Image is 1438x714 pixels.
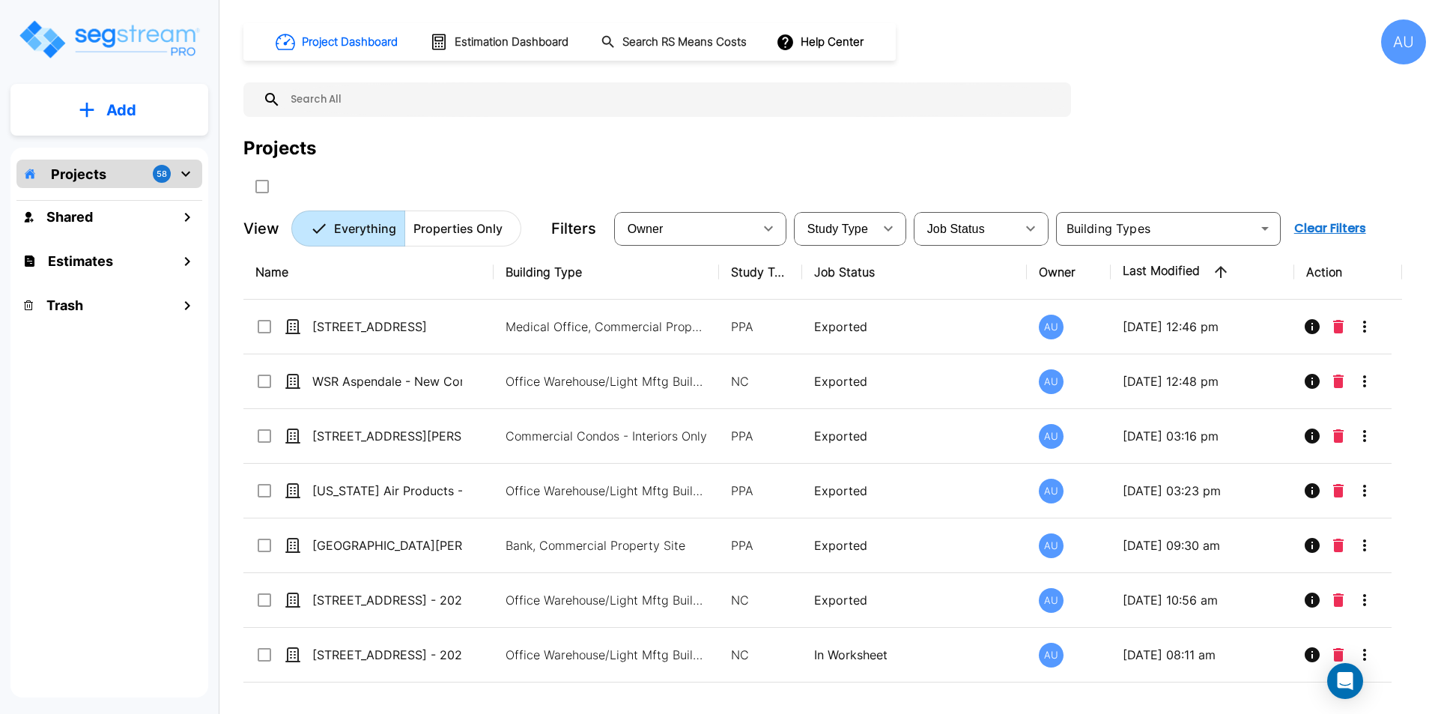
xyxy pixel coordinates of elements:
[1039,369,1064,394] div: AU
[506,482,708,500] p: Office Warehouse/Light Mftg Building, Commercial Property Site
[927,223,985,235] span: Job Status
[1039,424,1064,449] div: AU
[17,18,201,61] img: Logo
[1039,479,1064,503] div: AU
[773,28,870,56] button: Help Center
[1061,218,1252,239] input: Building Types
[1255,218,1275,239] button: Open
[1350,476,1380,506] button: More-Options
[494,245,719,300] th: Building Type
[1327,585,1350,615] button: Delete
[814,646,1016,664] p: In Worksheet
[814,591,1016,609] p: Exported
[270,25,406,58] button: Project Dashboard
[334,220,396,238] p: Everything
[731,427,790,445] p: PPA
[302,34,398,51] h1: Project Dashboard
[1297,530,1327,560] button: Info
[1039,588,1064,613] div: AU
[1039,643,1064,668] div: AU
[1327,421,1350,451] button: Delete
[628,223,664,235] span: Owner
[424,26,577,58] button: Estimation Dashboard
[917,208,1016,249] div: Select
[1027,245,1110,300] th: Owner
[312,482,462,500] p: [US_STATE] Air Products - Acquisition
[595,28,755,57] button: Search RS Means Costs
[506,427,708,445] p: Commercial Condos - Interiors Only
[312,646,462,664] p: [STREET_ADDRESS] - 2021 Improvements
[243,135,316,162] div: Projects
[814,536,1016,554] p: Exported
[731,482,790,500] p: PPA
[1350,421,1380,451] button: More-Options
[1123,372,1282,390] p: [DATE] 12:48 pm
[404,211,521,246] button: Properties Only
[413,220,503,238] p: Properties Only
[1297,366,1327,396] button: Info
[622,34,747,51] h1: Search RS Means Costs
[1039,315,1064,339] div: AU
[1123,427,1282,445] p: [DATE] 03:16 pm
[1327,476,1350,506] button: Delete
[1350,585,1380,615] button: More-Options
[1327,640,1350,670] button: Delete
[814,372,1016,390] p: Exported
[1111,245,1294,300] th: Last Modified
[46,295,83,315] h1: Trash
[814,482,1016,500] p: Exported
[797,208,873,249] div: Select
[1297,421,1327,451] button: Info
[1297,476,1327,506] button: Info
[291,211,405,246] button: Everything
[1350,530,1380,560] button: More-Options
[291,211,521,246] div: Platform
[1297,585,1327,615] button: Info
[312,591,462,609] p: [STREET_ADDRESS] - 2023 Improvements
[731,646,790,664] p: NC
[10,88,208,132] button: Add
[157,168,167,181] p: 58
[106,99,136,121] p: Add
[506,591,708,609] p: Office Warehouse/Light Mftg Building
[1327,663,1363,699] div: Open Intercom Messenger
[312,318,462,336] p: [STREET_ADDRESS]
[312,536,462,554] p: [GEOGRAPHIC_DATA][PERSON_NAME]
[1039,533,1064,558] div: AU
[731,591,790,609] p: NC
[731,318,790,336] p: PPA
[1350,366,1380,396] button: More-Options
[281,82,1064,117] input: Search All
[312,427,462,445] p: [STREET_ADDRESS][PERSON_NAME] - Acquisition
[814,427,1016,445] p: Exported
[617,208,753,249] div: Select
[1123,536,1282,554] p: [DATE] 09:30 am
[807,223,868,235] span: Study Type
[1327,366,1350,396] button: Delete
[1123,646,1282,664] p: [DATE] 08:11 am
[1350,640,1380,670] button: More-Options
[1297,640,1327,670] button: Info
[1297,312,1327,342] button: Info
[802,245,1028,300] th: Job Status
[247,172,277,202] button: SelectAll
[51,164,106,184] p: Projects
[1123,318,1282,336] p: [DATE] 12:46 pm
[48,251,113,271] h1: Estimates
[243,245,494,300] th: Name
[506,536,708,554] p: Bank, Commercial Property Site
[731,536,790,554] p: PPA
[1288,214,1372,243] button: Clear Filters
[731,372,790,390] p: NC
[506,318,708,336] p: Medical Office, Commercial Property Site
[1123,482,1282,500] p: [DATE] 03:23 pm
[719,245,802,300] th: Study Type
[455,34,568,51] h1: Estimation Dashboard
[1381,19,1426,64] div: AU
[506,646,708,664] p: Office Warehouse/Light Mftg Building, Commercial Property Site
[243,217,279,240] p: View
[1350,312,1380,342] button: More-Options
[506,372,708,390] p: Office Warehouse/Light Mftg Building, Commercial Property Site
[1123,591,1282,609] p: [DATE] 10:56 am
[1327,530,1350,560] button: Delete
